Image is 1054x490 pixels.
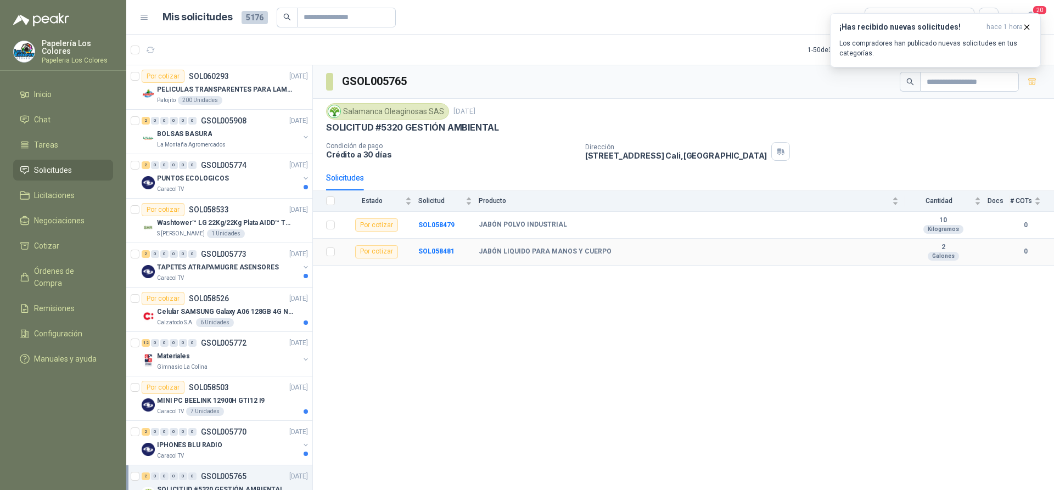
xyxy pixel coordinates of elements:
[923,225,963,234] div: Kilogramos
[179,161,187,169] div: 0
[142,176,155,189] img: Company Logo
[479,190,905,212] th: Producto
[142,425,310,460] a: 2 0 0 0 0 0 GSOL005770[DATE] Company LogoIPHONES BLU RADIOCaracol TV
[157,440,222,450] p: IPHONES BLU RADIO
[34,302,75,314] span: Remisiones
[142,221,155,234] img: Company Logo
[201,161,246,169] p: GSOL005774
[905,243,981,252] b: 2
[189,295,229,302] p: SOL058526
[142,132,155,145] img: Company Logo
[142,443,155,456] img: Company Logo
[170,161,178,169] div: 0
[142,70,184,83] div: Por cotizar
[479,197,890,205] span: Producto
[1010,197,1032,205] span: # COTs
[13,210,113,231] a: Negociaciones
[289,338,308,348] p: [DATE]
[188,428,197,436] div: 0
[289,116,308,126] p: [DATE]
[13,84,113,105] a: Inicio
[14,41,35,62] img: Company Logo
[157,351,190,362] p: Materiales
[289,382,308,393] p: [DATE]
[160,339,169,347] div: 0
[201,250,246,258] p: GSOL005773
[201,339,246,347] p: GSOL005772
[201,472,246,480] p: GSOL005765
[157,129,212,139] p: BOLSAS BASURA
[142,398,155,412] img: Company Logo
[162,9,233,25] h1: Mis solicitudes
[142,472,150,480] div: 2
[326,172,364,184] div: Solicitudes
[905,190,988,212] th: Cantidad
[142,292,184,305] div: Por cotizar
[830,13,1041,67] button: ¡Has recibido nuevas solicitudes!hace 1 hora Los compradores han publicado nuevas solicitudes en ...
[355,218,398,232] div: Por cotizar
[151,117,159,125] div: 0
[905,216,981,225] b: 10
[157,262,279,273] p: TAPETES ATRAPAMUGRE ASENSORES
[188,472,197,480] div: 0
[142,381,184,394] div: Por cotizar
[157,274,184,283] p: Caracol TV
[157,218,294,228] p: Washtower™ LG 22Kg/22Kg Plata AIDD™ ThinQ™ Steam™ WK22VS6P
[418,221,455,229] a: SOL058479
[188,117,197,125] div: 0
[142,339,150,347] div: 12
[42,57,113,64] p: Papeleria Los Colores
[160,161,169,169] div: 0
[188,250,197,258] div: 0
[157,363,208,371] p: Gimnasio La Colina
[34,139,58,151] span: Tareas
[1032,5,1047,15] span: 20
[126,376,312,421] a: Por cotizarSOL058503[DATE] Company LogoMINI PC BEELINK 12900H GTI12 I9Caracol TV7 Unidades
[142,250,150,258] div: 2
[418,190,479,212] th: Solicitud
[34,328,82,340] span: Configuración
[170,250,178,258] div: 0
[34,189,75,201] span: Licitaciones
[289,294,308,304] p: [DATE]
[808,41,879,59] div: 1 - 50 de 3338
[34,114,51,126] span: Chat
[242,11,268,24] span: 5176
[13,261,113,294] a: Órdenes de Compra
[1010,246,1041,257] b: 0
[418,247,455,255] b: SOL058481
[160,117,169,125] div: 0
[142,336,310,371] a: 12 0 0 0 0 0 GSOL005772[DATE] Company LogoMaterialesGimnasio La Colina
[341,197,403,205] span: Estado
[142,87,155,100] img: Company Logo
[283,13,291,21] span: search
[988,190,1010,212] th: Docs
[179,428,187,436] div: 0
[151,161,159,169] div: 0
[326,150,576,159] p: Crédito a 30 días
[189,72,229,80] p: SOL060293
[142,114,310,149] a: 2 0 0 0 0 0 GSOL005908[DATE] Company LogoBOLSAS BASURALa Montaña Agromercados
[289,249,308,260] p: [DATE]
[201,428,246,436] p: GSOL005770
[453,106,475,117] p: [DATE]
[170,117,178,125] div: 0
[157,173,229,184] p: PUNTOS ECOLOGICOS
[13,109,113,130] a: Chat
[34,215,85,227] span: Negociaciones
[142,309,155,323] img: Company Logo
[142,428,150,436] div: 2
[289,427,308,437] p: [DATE]
[1010,190,1054,212] th: # COTs
[157,96,176,105] p: Patojito
[905,197,972,205] span: Cantidad
[13,348,113,369] a: Manuales y ayuda
[157,407,184,416] p: Caracol TV
[289,205,308,215] p: [DATE]
[157,85,294,95] p: PELICULAS TRANSPARENTES PARA LAMINADO EN CALIENTE
[289,471,308,482] p: [DATE]
[179,117,187,125] div: 0
[151,250,159,258] div: 0
[189,384,229,391] p: SOL058503
[839,22,982,32] h3: ¡Has recibido nuevas solicitudes!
